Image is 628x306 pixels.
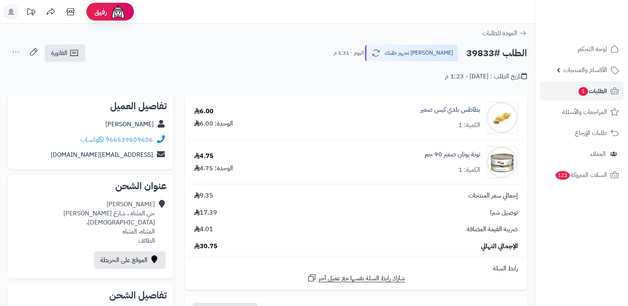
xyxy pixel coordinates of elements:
a: 966539609606 [105,135,153,144]
div: الوحدة: 6.00 [194,119,233,128]
span: إجمالي سعر المنتجات [468,191,518,200]
a: [EMAIL_ADDRESS][DOMAIN_NAME] [51,150,153,160]
span: 122 [555,171,570,180]
a: الطلبات1 [540,82,623,101]
span: الأقسام والمنتجات [563,65,607,76]
a: الموقع على الخريطة [94,251,166,269]
h2: عنوان الشحن [14,181,167,191]
a: بطاطس بلدي كيس صغير [420,105,480,114]
span: 30.75 [194,242,218,251]
div: رابط السلة [188,264,524,273]
span: رفيق [94,7,107,17]
span: السلات المتروكة [555,169,607,181]
span: لوحة التحكم [578,44,607,55]
span: شارك رابط السلة نفسها مع عميل آخر [319,274,405,283]
span: طلبات الإرجاع [575,127,607,139]
span: 9.35 [194,191,213,200]
a: السلات المتروكة122 [540,165,623,184]
a: لوحة التحكم [540,40,623,59]
img: ai-face.png [110,4,126,20]
span: الإجمالي النهائي [481,242,518,251]
button: [PERSON_NAME] تجهيز طلبك [365,45,458,61]
a: تونة بوتان صغير 90 جم [425,150,480,159]
a: [PERSON_NAME] [105,120,154,129]
div: 4.75 [194,152,214,161]
a: المراجعات والأسئلة [540,103,623,122]
h2: تفاصيل العميل [14,101,167,111]
span: 17.39 [194,208,217,217]
span: المراجعات والأسئلة [562,106,607,118]
a: شارك رابط السلة نفسها مع عميل آخر [307,273,405,283]
img: logo-2.png [574,20,620,37]
img: 1665929280-a9379685-5200-4819-8ab9-9a8f8149284b-thumbnail-500x500-70-90x90.jpg [487,102,517,133]
div: تاريخ الطلب : [DATE] - 1:23 م [445,72,527,81]
span: 4.01 [194,225,213,234]
div: الكمية: 1 [458,121,480,130]
div: الوحدة: 4.75 [194,164,233,173]
h2: تفاصيل الشحن [14,291,167,300]
a: العودة للطلبات [482,29,527,38]
small: اليوم - 1:31 م [334,49,364,57]
a: تحديثات المنصة [21,4,41,22]
span: العملاء [590,148,606,160]
span: توصيل شبرا [490,208,518,217]
span: ضريبة القيمة المضافة [467,225,518,234]
a: واتساب [80,135,104,144]
a: الفاتورة [45,44,85,62]
span: الطلبات [578,86,607,97]
div: 6.00 [194,107,214,116]
span: العودة للطلبات [482,29,517,38]
span: الفاتورة [51,48,67,58]
div: [PERSON_NAME] حي المثناه ، شارع [PERSON_NAME] [DEMOGRAPHIC_DATA]، المثناه، المثناه الطائف [14,200,155,245]
h2: الطلب #39833 [466,45,527,61]
a: طلبات الإرجاع [540,124,623,143]
div: الكمية: 1 [458,165,480,175]
img: 1666247249-Screenshot%202022-10-20%20092550-90x90.png [487,146,517,178]
span: 1 [578,87,588,96]
a: العملاء [540,144,623,163]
